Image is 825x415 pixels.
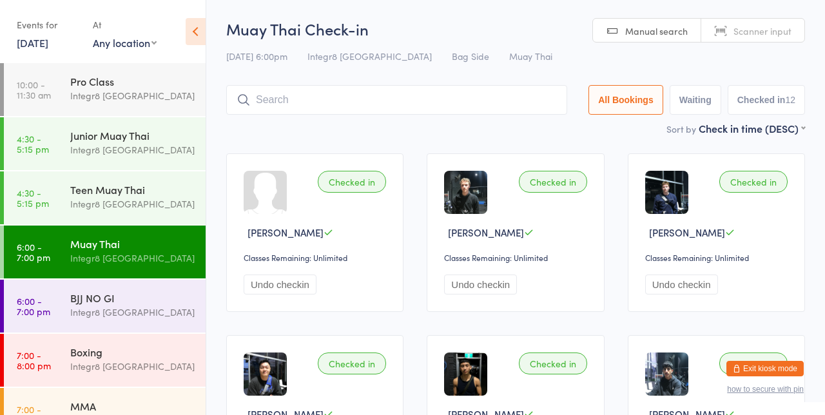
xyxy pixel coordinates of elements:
span: [PERSON_NAME] [649,226,725,239]
div: Check in time (DESC) [699,121,805,135]
time: 6:00 - 7:00 pm [17,296,50,316]
a: 4:30 -5:15 pmJunior Muay ThaiIntegr8 [GEOGRAPHIC_DATA] [4,117,206,170]
div: Checked in [318,171,386,193]
img: image1756375637.png [645,171,688,214]
time: 7:00 - 8:00 pm [17,350,51,371]
button: Waiting [670,85,721,115]
button: All Bookings [588,85,663,115]
img: image1747728219.png [444,352,487,396]
button: Exit kiosk mode [726,361,804,376]
div: Checked in [519,171,587,193]
time: 4:30 - 5:15 pm [17,133,49,154]
div: MMA [70,399,195,413]
span: Muay Thai [509,50,552,63]
a: 6:00 -7:00 pmBJJ NO GIIntegr8 [GEOGRAPHIC_DATA] [4,280,206,333]
span: [PERSON_NAME] [448,226,524,239]
div: Checked in [719,352,788,374]
div: BJJ NO GI [70,291,195,305]
div: Checked in [719,171,788,193]
time: 6:00 - 7:00 pm [17,242,50,262]
label: Sort by [666,122,696,135]
img: image1745826165.png [244,352,287,396]
img: image1756375657.png [444,171,487,214]
div: 12 [785,95,795,105]
h2: Muay Thai Check-in [226,18,805,39]
div: Checked in [318,352,386,374]
a: 6:00 -7:00 pmMuay ThaiIntegr8 [GEOGRAPHIC_DATA] [4,226,206,278]
time: 4:30 - 5:15 pm [17,188,49,208]
button: how to secure with pin [727,385,804,394]
span: Bag Side [452,50,489,63]
div: Teen Muay Thai [70,182,195,197]
div: Integr8 [GEOGRAPHIC_DATA] [70,359,195,374]
div: Integr8 [GEOGRAPHIC_DATA] [70,251,195,265]
span: [DATE] 6:00pm [226,50,287,63]
button: Undo checkin [444,275,517,294]
div: Events for [17,14,80,35]
a: [DATE] [17,35,48,50]
button: Checked in12 [728,85,805,115]
img: image1756712530.png [645,352,688,396]
time: 10:00 - 11:30 am [17,79,51,100]
span: [PERSON_NAME] [247,226,324,239]
a: 10:00 -11:30 amPro ClassIntegr8 [GEOGRAPHIC_DATA] [4,63,206,116]
a: 4:30 -5:15 pmTeen Muay ThaiIntegr8 [GEOGRAPHIC_DATA] [4,171,206,224]
div: At [93,14,157,35]
div: Integr8 [GEOGRAPHIC_DATA] [70,197,195,211]
div: Checked in [519,352,587,374]
div: Integr8 [GEOGRAPHIC_DATA] [70,142,195,157]
input: Search [226,85,567,115]
span: Integr8 [GEOGRAPHIC_DATA] [307,50,432,63]
div: Boxing [70,345,195,359]
div: Classes Remaining: Unlimited [244,252,390,263]
div: Integr8 [GEOGRAPHIC_DATA] [70,305,195,320]
div: Classes Remaining: Unlimited [444,252,590,263]
span: Manual search [625,24,688,37]
div: Pro Class [70,74,195,88]
span: Scanner input [733,24,791,37]
div: Classes Remaining: Unlimited [645,252,791,263]
button: Undo checkin [244,275,316,294]
div: Integr8 [GEOGRAPHIC_DATA] [70,88,195,103]
button: Undo checkin [645,275,718,294]
div: Any location [93,35,157,50]
div: Muay Thai [70,236,195,251]
a: 7:00 -8:00 pmBoxingIntegr8 [GEOGRAPHIC_DATA] [4,334,206,387]
div: Junior Muay Thai [70,128,195,142]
